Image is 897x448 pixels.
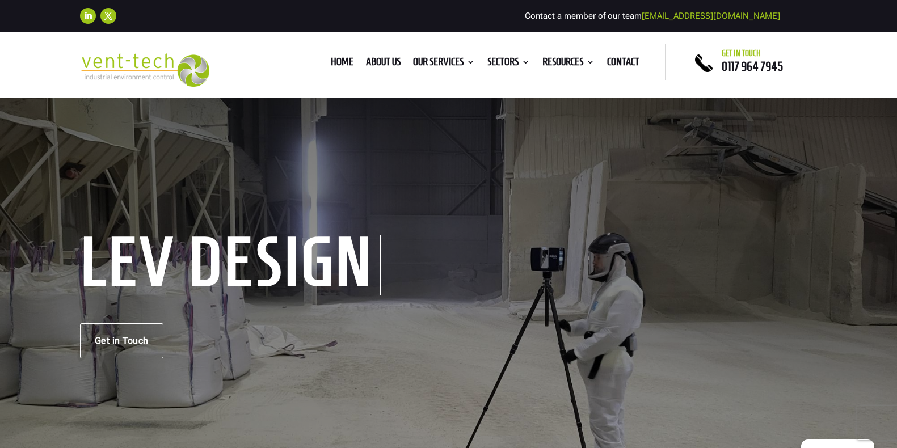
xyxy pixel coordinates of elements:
[80,323,163,358] a: Get in Touch
[80,53,210,87] img: 2023-09-27T08_35_16.549ZVENT-TECH---Clear-background
[542,58,595,70] a: Resources
[331,58,353,70] a: Home
[80,235,381,295] h1: LEV Design
[80,8,96,24] a: Follow on LinkedIn
[487,58,530,70] a: Sectors
[607,58,639,70] a: Contact
[366,58,401,70] a: About us
[722,49,761,58] span: Get in touch
[642,11,780,21] a: [EMAIL_ADDRESS][DOMAIN_NAME]
[413,58,475,70] a: Our Services
[722,60,783,73] a: 0117 964 7945
[100,8,116,24] a: Follow on X
[525,11,780,21] span: Contact a member of our team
